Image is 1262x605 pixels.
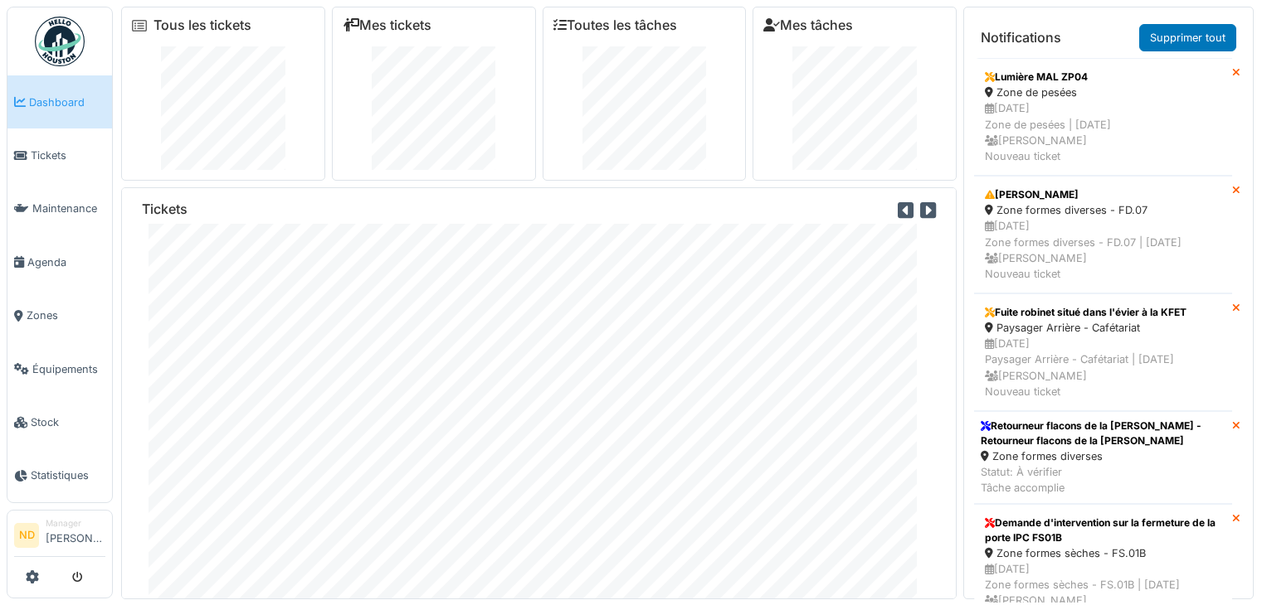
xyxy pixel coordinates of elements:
[985,336,1221,399] div: [DATE] Paysager Arrière - Cafétariat | [DATE] [PERSON_NAME] Nouveau ticket
[153,17,251,33] a: Tous les tickets
[142,201,188,217] h6: Tickets
[763,17,853,33] a: Mes tâches
[985,202,1221,218] div: Zone formes diverses - FD.07
[981,448,1225,464] div: Zone formes diverses
[553,17,677,33] a: Toutes les tâches
[7,182,112,235] a: Maintenance
[14,517,105,557] a: ND Manager[PERSON_NAME]
[7,395,112,448] a: Stock
[32,361,105,377] span: Équipements
[35,17,85,66] img: Badge_color-CXgf-gQk.svg
[7,235,112,288] a: Agenda
[985,100,1221,164] div: [DATE] Zone de pesées | [DATE] [PERSON_NAME] Nouveau ticket
[27,307,105,323] span: Zones
[985,218,1221,282] div: [DATE] Zone formes diverses - FD.07 | [DATE] [PERSON_NAME] Nouveau ticket
[32,201,105,216] span: Maintenance
[29,94,105,110] span: Dashboard
[14,523,39,548] li: ND
[31,148,105,163] span: Tickets
[981,30,1061,46] h6: Notifications
[46,517,105,553] li: [PERSON_NAME]
[974,411,1232,504] a: Retourneur flacons de la [PERSON_NAME] - Retourneur flacons de la [PERSON_NAME] Zone formes diver...
[985,70,1221,85] div: Lumière MAL ZP04
[7,289,112,342] a: Zones
[974,176,1232,293] a: [PERSON_NAME] Zone formes diverses - FD.07 [DATE]Zone formes diverses - FD.07 | [DATE] [PERSON_NA...
[46,517,105,530] div: Manager
[7,449,112,502] a: Statistiques
[985,545,1221,561] div: Zone formes sèches - FS.01B
[343,17,431,33] a: Mes tickets
[7,342,112,395] a: Équipements
[974,58,1232,176] a: Lumière MAL ZP04 Zone de pesées [DATE]Zone de pesées | [DATE] [PERSON_NAME]Nouveau ticket
[31,414,105,430] span: Stock
[981,464,1225,496] div: Statut: À vérifier Tâche accomplie
[7,75,112,128] a: Dashboard
[985,85,1221,100] div: Zone de pesées
[974,293,1232,411] a: Fuite robinet situé dans l'évier à la KFET Paysager Arrière - Cafétariat [DATE]Paysager Arrière -...
[1139,24,1236,51] a: Supprimer tout
[985,320,1221,336] div: Paysager Arrière - Cafétariat
[7,128,112,181] a: Tickets
[27,254,105,270] span: Agenda
[985,515,1221,545] div: Demande d'intervention sur la fermeture de la porte IPC FS01B
[31,467,105,483] span: Statistiques
[985,305,1221,320] div: Fuite robinet situé dans l'évier à la KFET
[985,187,1221,202] div: [PERSON_NAME]
[981,419,1225,448] div: Retourneur flacons de la [PERSON_NAME] - Retourneur flacons de la [PERSON_NAME]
